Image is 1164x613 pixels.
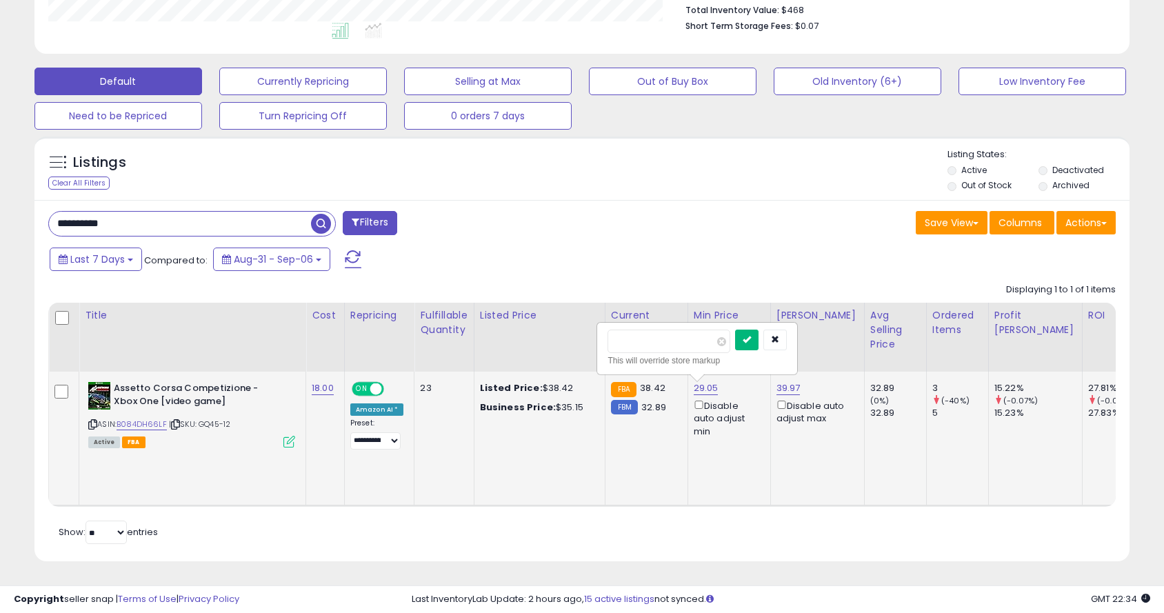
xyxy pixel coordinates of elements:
div: Displaying 1 to 1 of 1 items [1006,283,1116,297]
button: Save View [916,211,987,234]
small: (0%) [870,395,890,406]
span: Last 7 Days [70,252,125,266]
button: Old Inventory (6+) [774,68,941,95]
button: Actions [1056,211,1116,234]
li: $468 [685,1,1106,17]
div: 15.22% [994,382,1082,394]
div: 32.89 [870,382,926,394]
div: Disable auto adjust max [776,398,854,425]
div: Ordered Items [932,308,983,337]
button: Aug-31 - Sep-06 [213,248,330,271]
button: Low Inventory Fee [959,68,1126,95]
button: 0 orders 7 days [404,102,572,130]
label: Deactivated [1052,164,1104,176]
button: Turn Repricing Off [219,102,387,130]
div: Cost [312,308,339,323]
span: Compared to: [144,254,208,267]
small: (-0.07%) [1097,395,1132,406]
div: Repricing [350,308,409,323]
span: 38.42 [640,381,665,394]
span: 32.89 [641,401,666,414]
button: Selling at Max [404,68,572,95]
div: Disable auto adjust min [694,398,760,438]
small: (-40%) [941,395,970,406]
button: Filters [343,211,397,235]
div: This will override store markup [608,354,787,368]
span: FBA [122,436,145,448]
div: 27.83% [1088,407,1144,419]
span: All listings currently available for purchase on Amazon [88,436,120,448]
a: 29.05 [694,381,719,395]
a: 15 active listings [584,592,654,605]
b: Total Inventory Value: [685,4,779,16]
span: ON [353,383,370,395]
div: Listed Price [480,308,599,323]
button: Columns [990,211,1054,234]
div: Fulfillable Quantity [420,308,468,337]
b: Listed Price: [480,381,543,394]
b: Short Term Storage Fees: [685,20,793,32]
button: Currently Repricing [219,68,387,95]
span: | SKU: GQ45-12 [169,419,230,430]
span: 2025-09-14 22:34 GMT [1091,592,1150,605]
span: $0.07 [795,19,819,32]
div: ROI [1088,308,1138,323]
div: $38.42 [480,382,594,394]
button: Last 7 Days [50,248,142,271]
div: seller snap | | [14,593,239,606]
span: Aug-31 - Sep-06 [234,252,313,266]
label: Archived [1052,179,1090,191]
a: 39.97 [776,381,801,395]
div: 27.81% [1088,382,1144,394]
div: $35.15 [480,401,594,414]
div: Last InventoryLab Update: 2 hours ago, not synced. [412,593,1150,606]
div: Profit [PERSON_NAME] [994,308,1076,337]
a: Privacy Policy [179,592,239,605]
button: Out of Buy Box [589,68,756,95]
a: Terms of Use [118,592,177,605]
div: 23 [420,382,463,394]
div: 3 [932,382,988,394]
div: Clear All Filters [48,177,110,190]
div: Preset: [350,419,404,450]
div: Amazon AI * [350,403,404,416]
b: Assetto Corsa Competizione - Xbox One [video game] [114,382,281,411]
span: Show: entries [59,525,158,539]
strong: Copyright [14,592,64,605]
img: 51wvxlg3yYL._SL40_.jpg [88,382,110,410]
div: ASIN: [88,382,295,446]
small: FBM [611,400,638,414]
div: Title [85,308,300,323]
small: FBA [611,382,636,397]
b: Business Price: [480,401,556,414]
small: (-0.07%) [1003,395,1038,406]
h5: Listings [73,153,126,172]
span: Columns [999,216,1042,230]
label: Out of Stock [961,179,1012,191]
div: Current Buybox Price [611,308,682,337]
button: Need to be Repriced [34,102,202,130]
div: Min Price [694,308,765,323]
div: 32.89 [870,407,926,419]
a: 18.00 [312,381,334,395]
div: Avg Selling Price [870,308,921,352]
p: Listing States: [947,148,1130,161]
label: Active [961,164,987,176]
div: 15.23% [994,407,1082,419]
div: [PERSON_NAME] [776,308,859,323]
div: 5 [932,407,988,419]
button: Default [34,68,202,95]
span: OFF [382,383,404,395]
a: B084DH66LF [117,419,167,430]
